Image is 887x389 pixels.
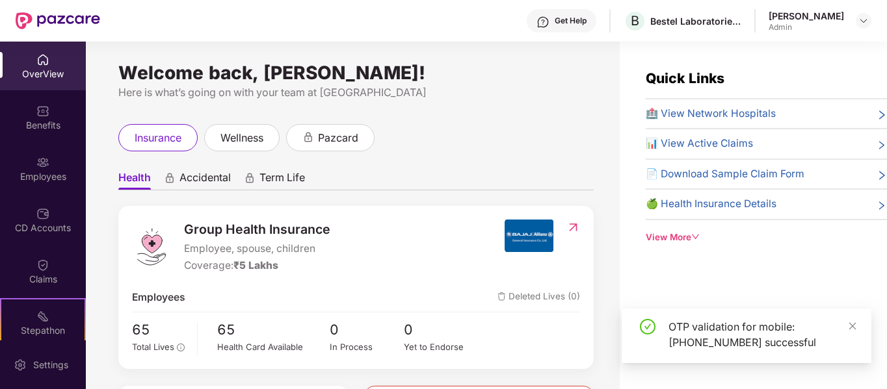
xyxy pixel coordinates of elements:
[858,16,869,26] img: svg+xml;base64,PHN2ZyBpZD0iRHJvcGRvd24tMzJ4MzIiIHhtbG5zPSJodHRwOi8vd3d3LnczLm9yZy8yMDAwL3N2ZyIgd2...
[36,53,49,66] img: svg+xml;base64,PHN2ZyBpZD0iSG9tZSIgeG1sbnM9Imh0dHA6Ly93d3cudzMub3JnLzIwMDAvc3ZnIiB3aWR0aD0iMjAiIG...
[302,131,314,143] div: animation
[14,358,27,371] img: svg+xml;base64,PHN2ZyBpZD0iU2V0dGluZy0yMHgyMCIgeG1sbnM9Imh0dHA6Ly93d3cudzMub3JnLzIwMDAvc3ZnIiB3aW...
[132,290,185,305] span: Employees
[505,220,553,252] img: insurerIcon
[16,12,100,29] img: New Pazcare Logo
[646,70,724,86] span: Quick Links
[29,358,72,371] div: Settings
[691,232,700,242] span: down
[566,221,580,234] img: RedirectIcon
[177,344,185,351] span: info-circle
[631,13,639,29] span: B
[184,220,330,240] span: Group Health Insurance
[132,342,174,352] span: Total Lives
[118,171,151,190] span: Health
[318,130,358,146] span: pazcard
[404,340,479,354] div: Yet to Endorse
[404,319,479,340] span: 0
[36,156,49,169] img: svg+xml;base64,PHN2ZyBpZD0iRW1wbG95ZWVzIiB4bWxucz0iaHR0cDovL3d3dy53My5vcmcvMjAwMC9zdmciIHdpZHRoPS...
[877,169,887,182] span: right
[646,196,776,212] span: 🍏 Health Insurance Details
[132,227,171,266] img: logo
[646,136,753,151] span: 📊 View Active Claims
[244,172,256,184] div: animation
[848,321,857,331] span: close
[877,108,887,121] span: right
[1,324,85,337] div: Stepathon
[555,16,587,26] div: Get Help
[179,171,231,190] span: Accidental
[164,172,176,184] div: animation
[184,241,330,257] span: Employee, spouse, children
[646,106,776,121] span: 🏥 View Network Hospitals
[536,16,549,29] img: svg+xml;base64,PHN2ZyBpZD0iSGVscC0zMngzMiIgeG1sbnM9Imh0dHA6Ly93d3cudzMub3JnLzIwMDAvc3ZnIiB3aWR0aD...
[769,10,844,22] div: [PERSON_NAME]
[877,199,887,212] span: right
[118,68,594,78] div: Welcome back, [PERSON_NAME]!
[36,310,49,323] img: svg+xml;base64,PHN2ZyB4bWxucz0iaHR0cDovL3d3dy53My5vcmcvMjAwMC9zdmciIHdpZHRoPSIyMSIgaGVpZ2h0PSIyMC...
[769,22,844,32] div: Admin
[330,319,404,340] span: 0
[646,166,804,182] span: 📄 Download Sample Claim Form
[184,258,330,273] div: Coverage:
[497,290,580,305] span: Deleted Lives (0)
[135,130,181,146] span: insurance
[259,171,305,190] span: Term Life
[233,259,278,271] span: ₹5 Lakhs
[36,207,49,220] img: svg+xml;base64,PHN2ZyBpZD0iQ0RfQWNjb3VudHMiIGRhdGEtbmFtZT0iQ0QgQWNjb3VudHMiIHhtbG5zPSJodHRwOi8vd3...
[132,319,188,340] span: 65
[217,340,329,354] div: Health Card Available
[640,319,655,334] span: check-circle
[118,84,594,101] div: Here is what’s going on with your team at [GEOGRAPHIC_DATA]
[220,130,263,146] span: wellness
[217,319,329,340] span: 65
[36,258,49,271] img: svg+xml;base64,PHN2ZyBpZD0iQ2xhaW0iIHhtbG5zPSJodHRwOi8vd3d3LnczLm9yZy8yMDAwL3N2ZyIgd2lkdGg9IjIwIi...
[669,319,856,350] div: OTP validation for mobile: [PHONE_NUMBER] successful
[330,340,404,354] div: In Process
[36,105,49,118] img: svg+xml;base64,PHN2ZyBpZD0iQmVuZWZpdHMiIHhtbG5zPSJodHRwOi8vd3d3LnczLm9yZy8yMDAwL3N2ZyIgd2lkdGg9Ij...
[646,231,887,244] div: View More
[650,15,741,27] div: Bestel Laboratories Private Limited
[497,292,506,301] img: deleteIcon
[877,138,887,151] span: right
